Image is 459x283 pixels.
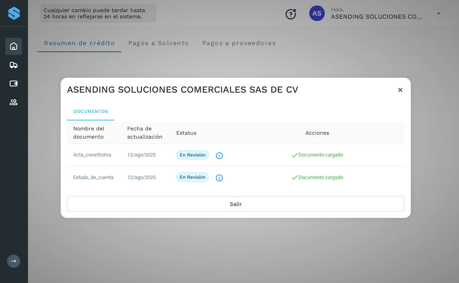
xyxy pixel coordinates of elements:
div: Inicio [5,38,22,55]
div: Proveedores [5,94,22,111]
span: 12/ago/2025 [127,174,156,180]
span: Acciones [305,128,329,137]
h3: ASENDING SOLUCIONES COMERCIALES SAS DE CV [67,84,298,95]
span: Documentos [73,108,108,114]
span: Nombre del documento [73,125,115,141]
p: En revisión [180,152,205,157]
span: Documento cargado [291,174,343,180]
p: En revisión [180,174,205,180]
span: Fecha de actualización [127,125,164,141]
button: Salir [67,196,405,212]
span: Estado_de_cuenta [73,174,114,180]
div: Cuentas por pagar [5,75,22,92]
span: Acta_constitutiva [73,152,111,158]
span: Estatus [176,128,196,137]
span: Documento cargado [291,151,343,157]
span: 12/ago/2025 [127,152,156,158]
div: Embarques [5,56,22,74]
